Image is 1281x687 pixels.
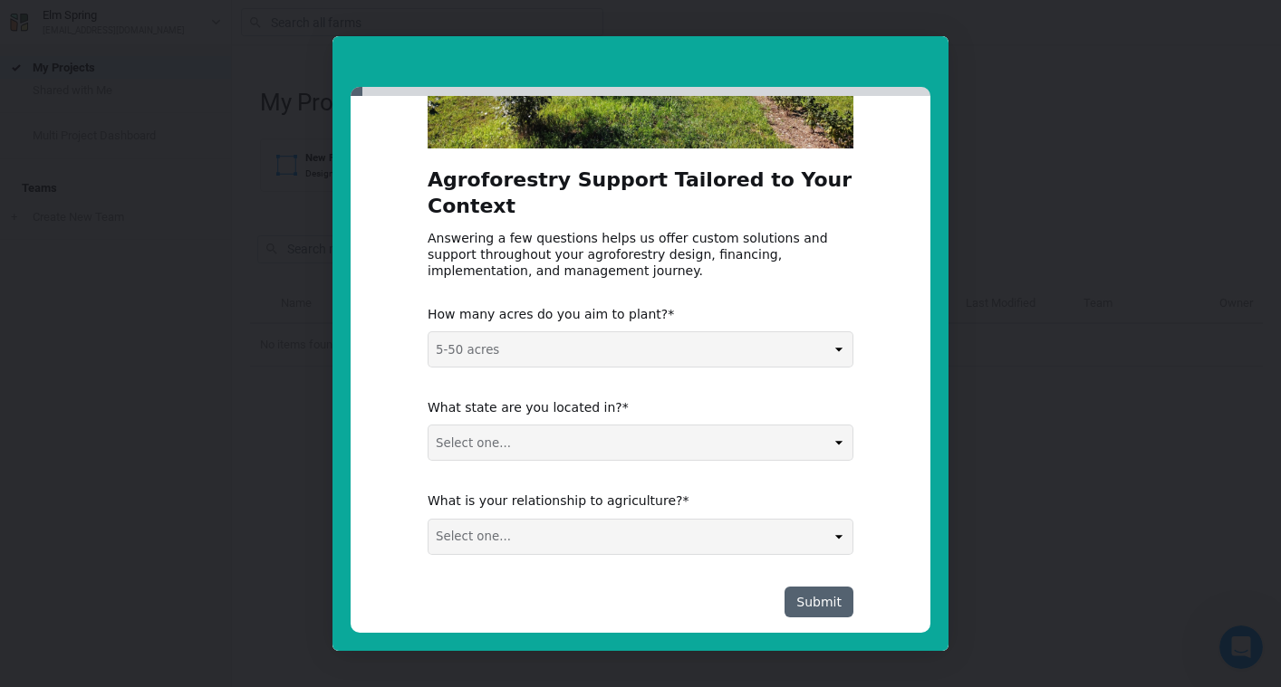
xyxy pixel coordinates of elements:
[428,492,826,509] div: What is your relationship to agriculture?
[428,167,853,229] h2: Agroforestry Support Tailored to Your Context
[785,587,853,617] button: Submit
[429,425,852,460] select: Select one...
[429,520,852,554] select: Select one...
[428,399,826,415] div: What state are you located in?
[429,332,852,367] select: Please select a response...
[428,306,826,322] div: How many acres do you aim to plant?
[428,230,853,280] div: Answering a few questions helps us offer custom solutions and support throughout your agroforestr...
